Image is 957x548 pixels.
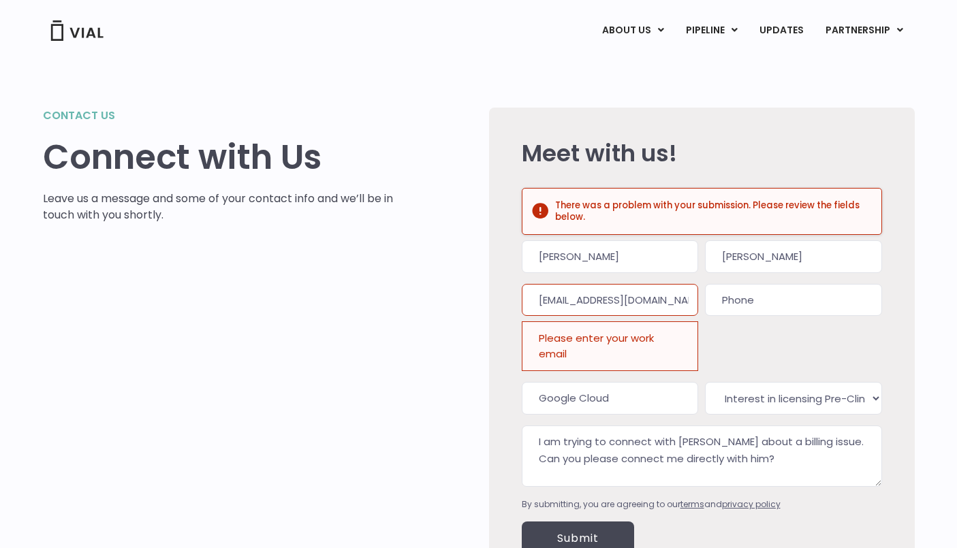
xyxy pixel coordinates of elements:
div: Please enter your work email [522,321,698,371]
a: ABOUT USMenu Toggle [591,19,674,42]
h2: Contact us [43,108,394,124]
h2: Meet with us! [522,140,882,166]
h2: There was a problem with your submission. Please review the fields below. [555,199,870,223]
input: First name* [522,240,698,273]
input: Company* [522,382,698,415]
input: Work email* [522,284,698,317]
a: privacy policy [722,498,781,510]
textarea: I am trying to connect with [PERSON_NAME] about a billing issue. Can you please connect me direct... [522,425,882,487]
a: UPDATES [749,19,814,42]
div: By submitting, you are agreeing to our and [522,498,882,511]
input: Phone [705,284,881,317]
a: PARTNERSHIPMenu Toggle [815,19,914,42]
a: terms [680,498,704,510]
h1: Connect with Us [43,138,394,177]
img: Vial Logo [50,20,104,41]
a: PIPELINEMenu Toggle [675,19,748,42]
input: Last name* [705,240,881,273]
p: Leave us a message and some of your contact info and we’ll be in touch with you shortly. [43,191,394,223]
